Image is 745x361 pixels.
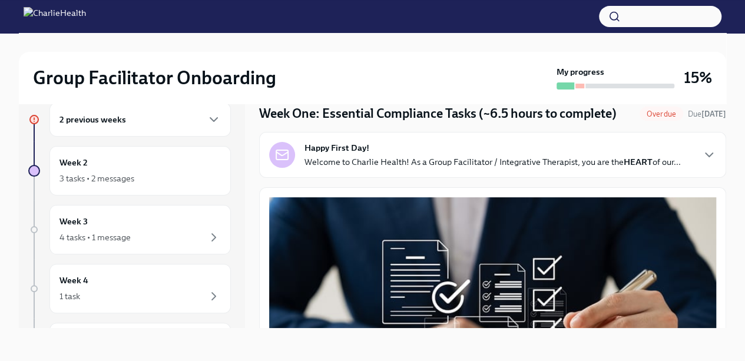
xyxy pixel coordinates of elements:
h4: Week One: Essential Compliance Tasks (~6.5 hours to complete) [259,105,617,122]
strong: HEART [624,157,653,167]
h3: 15% [684,67,712,88]
h6: Week 2 [59,156,88,169]
div: 3 tasks • 2 messages [59,173,134,184]
strong: My progress [557,66,604,78]
h6: Week 3 [59,215,88,228]
h6: 2 previous weeks [59,113,126,126]
p: Welcome to Charlie Health! As a Group Facilitator / Integrative Therapist, you are the of our... [304,156,681,168]
div: 1 task [59,290,80,302]
span: August 26th, 2025 09:00 [688,108,726,120]
h2: Group Facilitator Onboarding [33,66,276,90]
a: Week 34 tasks • 1 message [28,205,231,254]
span: Due [688,110,726,118]
a: Week 41 task [28,264,231,313]
a: Week 23 tasks • 2 messages [28,146,231,196]
strong: Happy First Day! [304,142,369,154]
strong: [DATE] [701,110,726,118]
div: 2 previous weeks [49,102,231,137]
div: 4 tasks • 1 message [59,231,131,243]
h6: Week 4 [59,274,88,287]
img: CharlieHealth [24,7,86,26]
span: Overdue [640,110,683,118]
